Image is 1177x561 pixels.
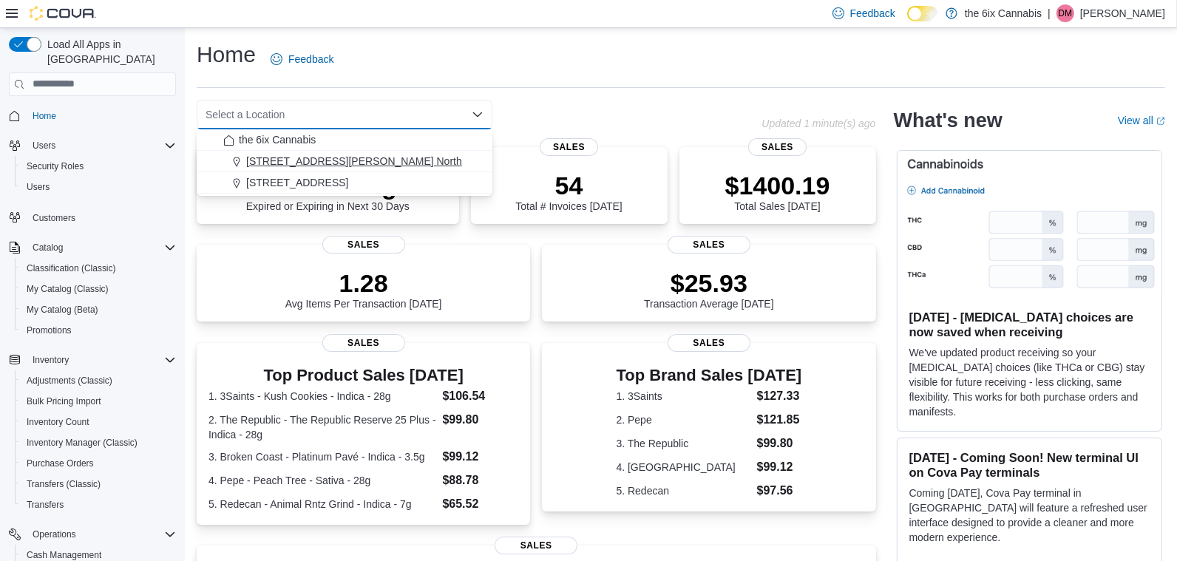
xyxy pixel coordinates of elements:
[21,157,176,175] span: Security Roles
[668,236,750,254] span: Sales
[208,367,518,384] h3: Top Product Sales [DATE]
[15,370,182,391] button: Adjustments (Classic)
[239,132,316,147] span: the 6ix Cannabis
[208,449,436,464] dt: 3. Broken Coast - Platinum Pavé - Indica - 3.5g
[644,268,774,310] div: Transaction Average [DATE]
[21,496,69,514] a: Transfers
[3,135,182,156] button: Users
[27,437,138,449] span: Inventory Manager (Classic)
[33,354,69,366] span: Inventory
[15,279,182,299] button: My Catalog (Classic)
[757,435,802,452] dd: $99.80
[27,351,176,369] span: Inventory
[21,372,118,390] a: Adjustments (Classic)
[442,495,518,513] dd: $65.52
[21,372,176,390] span: Adjustments (Classic)
[197,129,492,151] button: the 6ix Cannabis
[21,259,122,277] a: Classification (Classic)
[197,172,492,194] button: [STREET_ADDRESS]
[27,526,176,543] span: Operations
[41,37,176,67] span: Load All Apps in [GEOGRAPHIC_DATA]
[208,412,436,442] dt: 2. The Republic - The Republic Reserve 25 Plus - Indica - 28g
[15,412,182,432] button: Inventory Count
[965,4,1042,22] p: the 6ix Cannabis
[15,391,182,412] button: Bulk Pricing Import
[322,236,405,254] span: Sales
[21,178,176,196] span: Users
[21,178,55,196] a: Users
[442,387,518,405] dd: $106.54
[27,395,101,407] span: Bulk Pricing Import
[285,268,442,298] p: 1.28
[1156,117,1165,126] svg: External link
[27,239,176,256] span: Catalog
[21,413,95,431] a: Inventory Count
[27,549,101,561] span: Cash Management
[3,524,182,545] button: Operations
[495,537,577,554] span: Sales
[208,389,436,404] dt: 1. 3Saints - Kush Cookies - Indica - 28g
[515,171,622,200] p: 54
[27,416,89,428] span: Inventory Count
[757,411,802,429] dd: $121.85
[725,171,830,212] div: Total Sales [DATE]
[246,175,348,190] span: [STREET_ADDRESS]
[909,486,1150,545] p: Coming [DATE], Cova Pay terminal in [GEOGRAPHIC_DATA] will feature a refreshed user interface des...
[197,129,492,194] div: Choose from the following options
[21,392,176,410] span: Bulk Pricing Import
[208,497,436,511] dt: 5. Redecan - Animal Rntz Grind - Indica - 7g
[3,105,182,126] button: Home
[748,138,807,156] span: Sales
[21,434,143,452] a: Inventory Manager (Classic)
[15,432,182,453] button: Inventory Manager (Classic)
[208,473,436,488] dt: 4. Pepe - Peach Tree - Sativa - 28g
[21,392,107,410] a: Bulk Pricing Import
[472,109,484,120] button: Close list of options
[21,496,176,514] span: Transfers
[757,387,802,405] dd: $127.33
[617,483,751,498] dt: 5. Redecan
[27,283,109,295] span: My Catalog (Classic)
[909,345,1150,419] p: We've updated product receiving so your [MEDICAL_DATA] choices (like THCa or CBG) stay visible fo...
[322,334,405,352] span: Sales
[1080,4,1165,22] p: [PERSON_NAME]
[909,310,1150,339] h3: [DATE] - [MEDICAL_DATA] choices are now saved when receiving
[617,367,802,384] h3: Top Brand Sales [DATE]
[15,453,182,474] button: Purchase Orders
[15,258,182,279] button: Classification (Classic)
[1056,4,1074,22] div: Dhwanit Modi
[850,6,895,21] span: Feedback
[27,478,101,490] span: Transfers (Classic)
[15,299,182,320] button: My Catalog (Beta)
[442,448,518,466] dd: $99.12
[33,212,75,224] span: Customers
[15,494,182,515] button: Transfers
[540,138,599,156] span: Sales
[21,301,176,319] span: My Catalog (Beta)
[1059,4,1073,22] span: DM
[27,526,82,543] button: Operations
[21,259,176,277] span: Classification (Classic)
[27,499,64,511] span: Transfers
[27,208,176,226] span: Customers
[27,239,69,256] button: Catalog
[21,157,89,175] a: Security Roles
[15,156,182,177] button: Security Roles
[21,434,176,452] span: Inventory Manager (Classic)
[1048,4,1051,22] p: |
[668,334,750,352] span: Sales
[27,137,176,154] span: Users
[3,237,182,258] button: Catalog
[757,458,802,476] dd: $99.12
[21,322,78,339] a: Promotions
[197,151,492,172] button: [STREET_ADDRESS][PERSON_NAME] North
[515,171,622,212] div: Total # Invoices [DATE]
[15,320,182,341] button: Promotions
[442,472,518,489] dd: $88.78
[27,304,98,316] span: My Catalog (Beta)
[27,458,94,469] span: Purchase Orders
[27,106,176,125] span: Home
[894,109,1003,132] h2: What's new
[246,154,462,169] span: [STREET_ADDRESS][PERSON_NAME] North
